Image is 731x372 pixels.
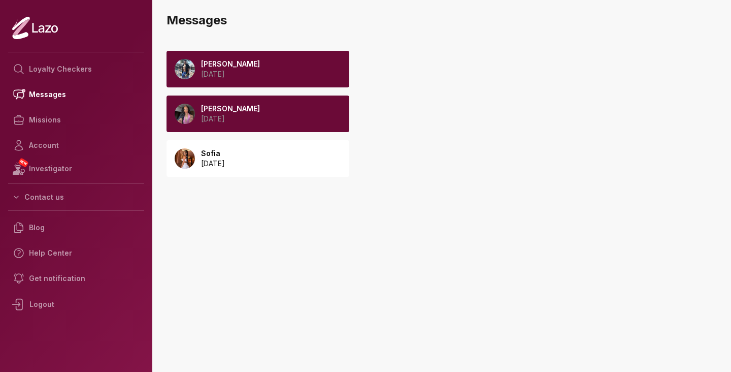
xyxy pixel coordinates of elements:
a: Messages [8,82,144,107]
span: NEW [18,158,29,168]
a: Blog [8,215,144,240]
p: [PERSON_NAME] [201,104,260,114]
a: Get notification [8,266,144,291]
a: Missions [8,107,144,133]
img: 4b0546d6-1fdc-485f-8419-658a292abdc7 [175,104,195,124]
p: Sofia [201,148,225,159]
div: Logout [8,291,144,318]
p: [DATE] [201,114,260,124]
p: [PERSON_NAME] [201,59,260,69]
a: Help Center [8,240,144,266]
a: NEWInvestigator [8,158,144,179]
h3: Messages [167,12,723,28]
a: Loyalty Checkers [8,56,144,82]
p: [DATE] [201,159,225,169]
img: 8c059ccb-3980-466c-b5a5-e16524479305 [175,148,195,169]
p: [DATE] [201,69,260,79]
img: bc6a081c-77fc-4828-a149-e22f7ff3354e [175,59,195,79]
button: Contact us [8,188,144,206]
a: Account [8,133,144,158]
